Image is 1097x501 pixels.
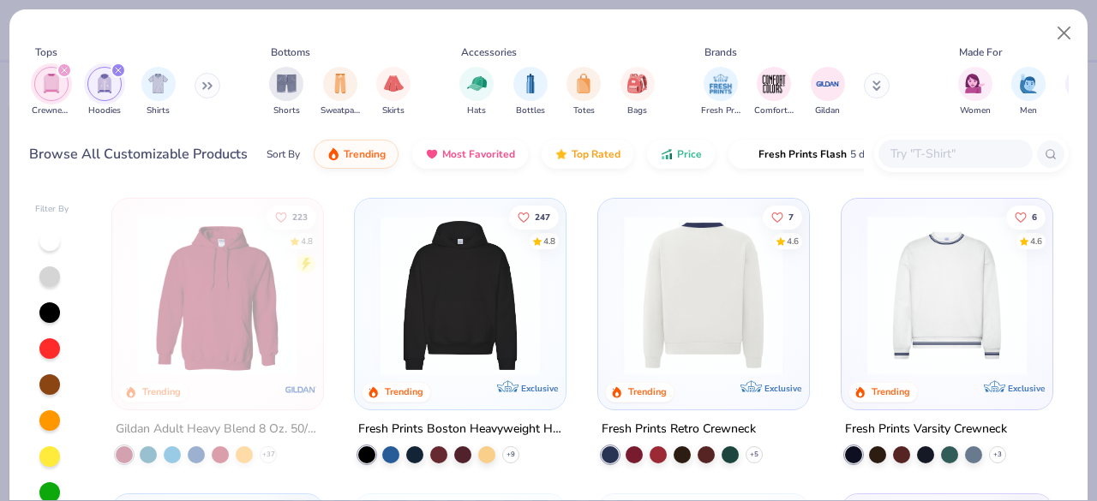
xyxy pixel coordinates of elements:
button: Like [267,205,316,229]
span: Top Rated [572,147,620,161]
div: 4.6 [787,235,799,248]
button: filter button [1011,67,1046,117]
span: Bottles [516,104,545,117]
button: filter button [321,67,360,117]
span: Hats [467,104,486,117]
button: filter button [701,67,740,117]
button: Price [647,140,715,169]
img: Skirts Image [384,74,404,93]
img: flash.gif [741,147,755,161]
img: Bags Image [627,74,646,93]
img: 01756b78-01f6-4cc6-8d8a-3c30c1a0c8ac [129,216,306,375]
span: 6 [1032,212,1037,221]
span: Shorts [273,104,300,117]
div: filter for Sweatpants [321,67,360,117]
span: Exclusive [521,383,558,394]
span: Sweatpants [321,104,360,117]
button: Fresh Prints Flash5 day delivery [728,140,926,169]
span: Comfort Colors [754,104,794,117]
img: Shorts Image [277,74,297,93]
button: Like [1006,205,1046,229]
img: Hats Image [467,74,487,93]
img: 4d4398e1-a86f-4e3e-85fd-b9623566810e [859,216,1035,375]
button: filter button [958,67,992,117]
span: Women [960,104,991,117]
button: Top Rated [542,140,633,169]
span: Exclusive [764,383,801,394]
span: + 5 [750,450,758,460]
span: 247 [536,212,551,221]
button: filter button [32,67,71,117]
div: Fresh Prints Retro Crewneck [602,419,756,440]
div: 4.8 [544,235,556,248]
span: Shirts [147,104,170,117]
div: filter for Fresh Prints [701,67,740,117]
span: + 37 [261,450,274,460]
img: Comfort Colors Image [761,71,787,97]
span: Hoodies [88,104,121,117]
div: 4.8 [301,235,313,248]
button: filter button [566,67,601,117]
div: filter for Gildan [811,67,845,117]
div: Tops [35,45,57,60]
span: + 9 [507,450,515,460]
span: Fresh Prints [701,104,740,117]
button: filter button [513,67,548,117]
div: Bottoms [271,45,310,60]
span: Exclusive [1008,383,1045,394]
img: Fresh Prints Image [708,71,734,97]
img: Men Image [1019,74,1038,93]
div: filter for Shirts [141,67,176,117]
button: Like [763,205,802,229]
span: 5 day delivery [850,145,914,164]
img: Bottles Image [521,74,540,93]
div: filter for Men [1011,67,1046,117]
img: Sweatpants Image [331,74,350,93]
img: Women Image [965,74,985,93]
img: Gildan logo [283,373,317,407]
div: filter for Shorts [269,67,303,117]
button: filter button [269,67,303,117]
div: filter for Comfort Colors [754,67,794,117]
div: Sort By [267,146,300,162]
span: Men [1020,104,1037,117]
img: a164e800-7022-4571-a324-30c76f641635 [305,216,482,375]
div: filter for Bottles [513,67,548,117]
div: Gildan Adult Heavy Blend 8 Oz. 50/50 Hooded Sweatshirt [116,419,320,440]
span: Trending [344,147,386,161]
button: Most Favorited [412,140,528,169]
div: filter for Hats [459,67,494,117]
span: + 3 [993,450,1002,460]
button: filter button [811,67,845,117]
button: filter button [620,67,655,117]
div: filter for Skirts [376,67,411,117]
div: filter for Totes [566,67,601,117]
img: 230d1666-f904-4a08-b6b8-0d22bf50156f [615,216,792,375]
img: Hoodies Image [95,74,114,93]
input: Try "T-Shirt" [889,144,1021,164]
span: Totes [573,104,595,117]
div: Made For [959,45,1002,60]
img: Shirts Image [148,74,168,93]
div: filter for Hoodies [87,67,122,117]
span: 7 [788,212,794,221]
img: trending.gif [327,147,340,161]
div: filter for Bags [620,67,655,117]
button: filter button [459,67,494,117]
div: Brands [704,45,737,60]
img: TopRated.gif [554,147,568,161]
div: filter for Women [958,67,992,117]
img: Totes Image [574,74,593,93]
img: Crewnecks Image [42,74,61,93]
img: Gildan Image [815,71,841,97]
span: Skirts [382,104,405,117]
div: Accessories [461,45,517,60]
div: 4.6 [1030,235,1042,248]
span: Gildan [815,104,840,117]
button: filter button [87,67,122,117]
div: Browse All Customizable Products [29,144,248,164]
span: Price [677,147,702,161]
button: filter button [754,67,794,117]
span: Bags [627,104,647,117]
div: Fresh Prints Boston Heavyweight Hoodie [358,419,562,440]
